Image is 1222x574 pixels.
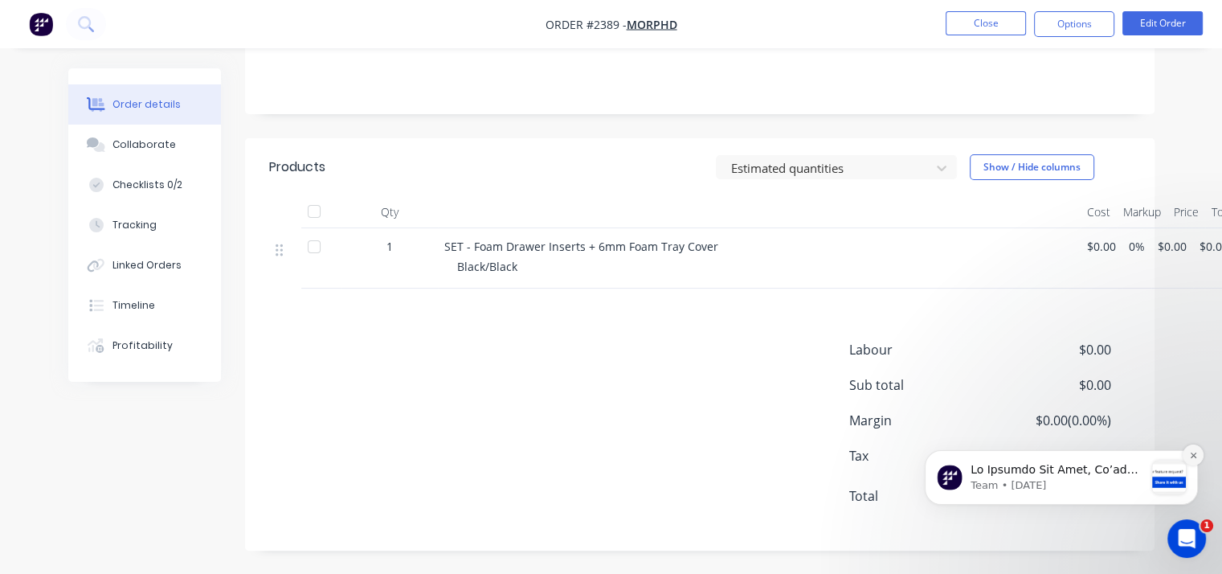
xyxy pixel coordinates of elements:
span: $0.00 [1158,238,1187,255]
iframe: Intercom notifications message [901,349,1222,531]
button: Show / Hide columns [970,154,1094,180]
span: 1 [386,238,393,255]
span: 0% [1129,238,1145,255]
span: Labour [849,340,992,359]
div: message notification from Team, 6d ago. Hi Factory Pro Noel, We’ve rolled out some exciting updat... [24,101,297,156]
button: Order details [68,84,221,125]
span: $0.00 [991,340,1110,359]
div: Products [269,158,325,177]
button: Collaborate [68,125,221,165]
div: Timeline [112,298,155,313]
button: Dismiss notification [282,96,303,117]
span: Sub total [849,375,992,395]
span: Order #2389 - [546,17,627,32]
button: Tracking [68,205,221,245]
span: Margin [849,411,992,430]
span: $0.00 [1087,238,1116,255]
div: Checklists 0/2 [112,178,182,192]
span: SET - Foam Drawer Inserts + 6mm Foam Tray Cover [444,239,718,254]
button: Edit Order [1122,11,1203,35]
div: Markup [1117,196,1167,228]
div: Linked Orders [112,258,182,273]
a: MORPHD [627,17,677,32]
p: Message from Team, sent 6d ago [70,129,243,144]
span: 1 [1200,519,1213,532]
div: Profitability [112,338,173,353]
button: Timeline [68,285,221,326]
div: Cost [1081,196,1117,228]
button: Close [946,11,1026,35]
iframe: Intercom live chat [1167,519,1206,558]
img: Profile image for Team [36,116,62,141]
button: Linked Orders [68,245,221,285]
button: Options [1034,11,1114,37]
div: Price [1167,196,1205,228]
div: Collaborate [112,137,176,152]
img: Factory [29,12,53,36]
span: Total [849,486,992,506]
button: Checklists 0/2 [68,165,221,205]
div: Order details [112,97,181,112]
button: Profitability [68,326,221,366]
div: Tracking [112,218,157,232]
div: Qty [341,196,438,228]
span: Tax [849,446,992,465]
span: Black/Black [457,259,517,274]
